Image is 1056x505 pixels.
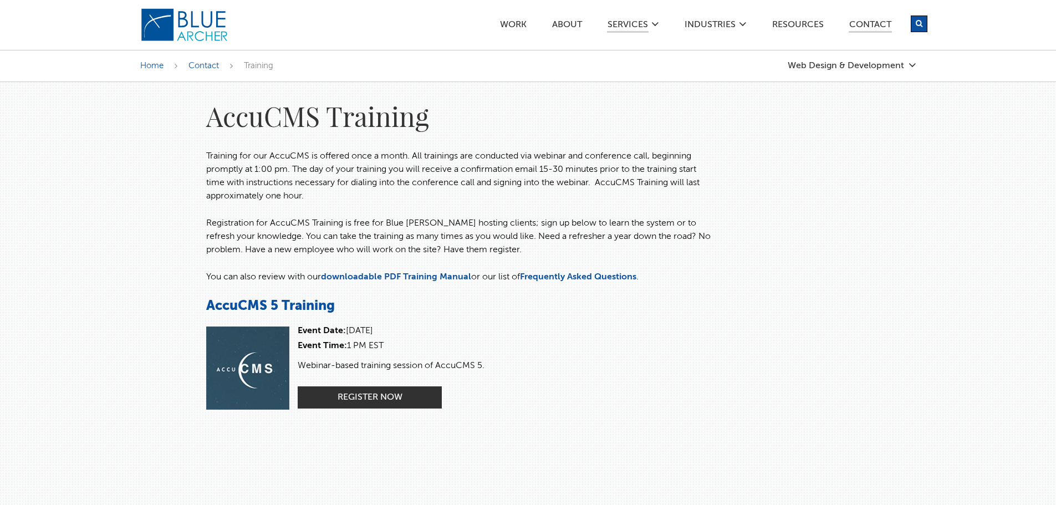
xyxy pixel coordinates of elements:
img: cms%2D5.png [206,327,289,410]
a: Contact [188,62,219,70]
span: Training [244,62,273,70]
a: downloadable PDF Training Manual [321,273,471,282]
img: Blue Archer Logo [140,8,229,42]
a: Frequently Asked Questions [520,273,636,282]
a: Contact [849,21,892,33]
p: Registration for AccuCMS Training is free for Blue [PERSON_NAME] hosting clients; sign up below t... [206,217,716,257]
a: ABOUT [552,21,583,32]
a: Resources [772,21,824,32]
h3: AccuCMS 5 Training [206,298,716,315]
div: [DATE] [298,327,484,335]
a: SERVICES [607,21,649,33]
a: Register Now [298,386,442,409]
p: You can also review with our or our list of . [206,271,716,284]
p: Webinar-based training session of AccuCMS 5. [298,359,484,373]
a: Industries [684,21,736,32]
a: Web Design & Development [788,61,916,70]
strong: Event Time: [298,341,347,350]
h1: AccuCMS Training [206,99,716,133]
a: Home [140,62,164,70]
a: Work [499,21,527,32]
div: 1 PM EST [298,341,484,350]
p: Training for our AccuCMS is offered once a month. All trainings are conducted via webinar and con... [206,150,716,203]
strong: Event Date: [298,327,346,335]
